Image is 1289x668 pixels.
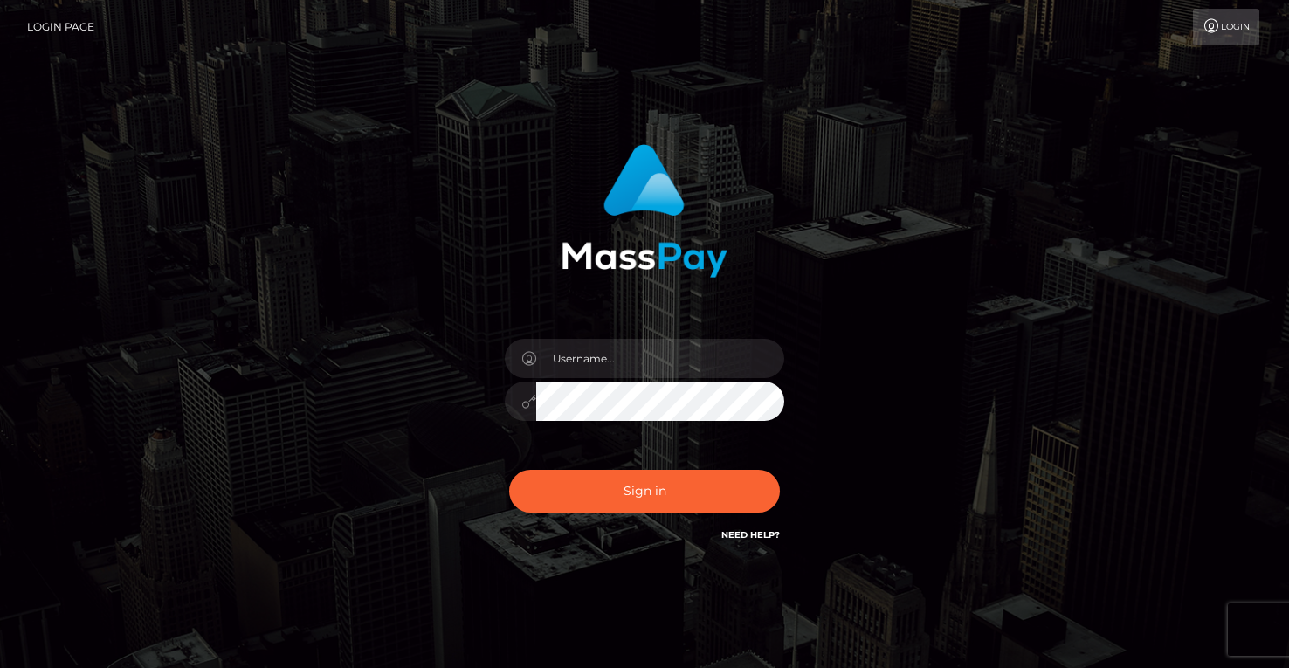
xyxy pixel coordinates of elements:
img: MassPay Login [562,144,727,278]
input: Username... [536,339,784,378]
a: Login Page [27,9,94,45]
button: Sign in [509,470,780,513]
a: Need Help? [721,529,780,541]
a: Login [1193,9,1259,45]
